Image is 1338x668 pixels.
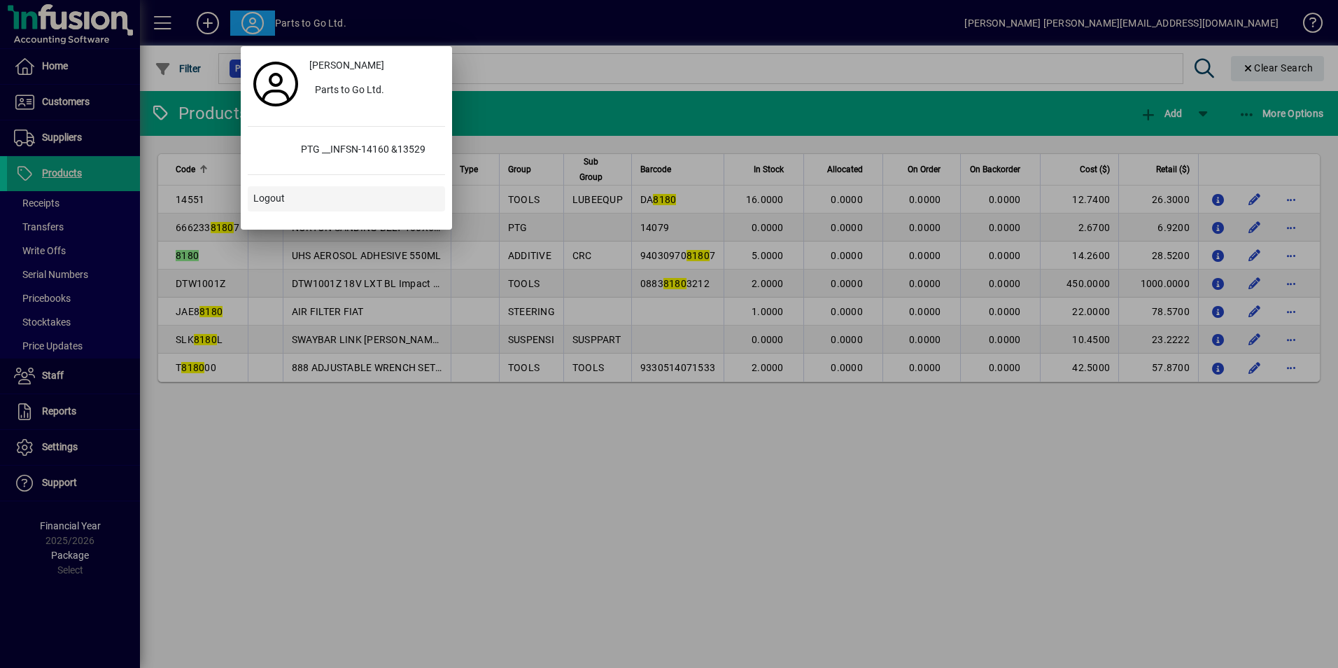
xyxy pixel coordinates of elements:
[248,71,304,97] a: Profile
[290,138,445,163] div: PTG __INFSN-14160 &13529
[248,186,445,211] button: Logout
[304,78,445,104] button: Parts to Go Ltd.
[253,191,285,206] span: Logout
[304,53,445,78] a: [PERSON_NAME]
[248,138,445,163] button: PTG __INFSN-14160 &13529
[309,58,384,73] span: [PERSON_NAME]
